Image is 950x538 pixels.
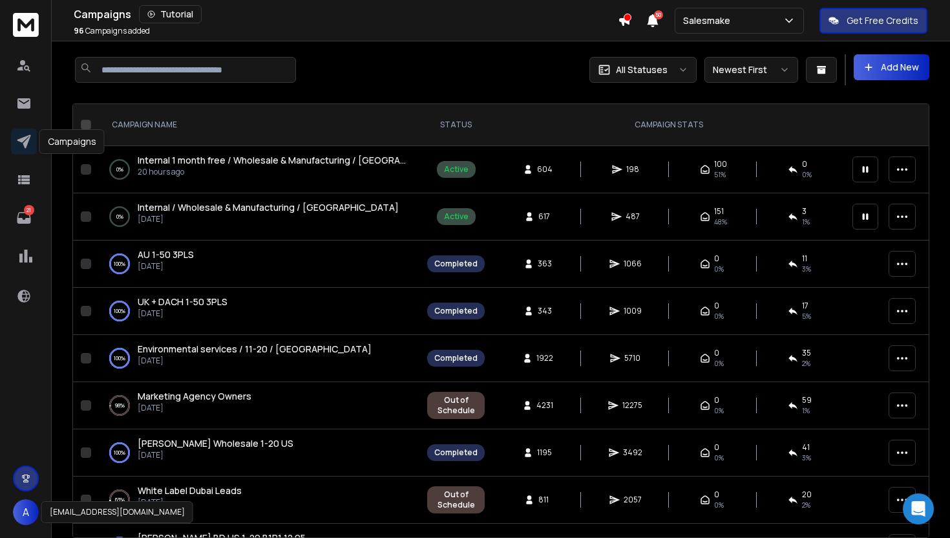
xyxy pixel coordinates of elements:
[802,301,808,311] span: 17
[138,484,242,497] span: White Label Dubai Leads
[41,501,193,523] div: [EMAIL_ADDRESS][DOMAIN_NAME]
[138,308,227,319] p: [DATE]
[138,403,251,413] p: [DATE]
[434,447,478,458] div: Completed
[74,26,150,36] p: Campaigns added
[96,335,419,382] td: 100%Environmental services / 11-20 / [GEOGRAPHIC_DATA][DATE]
[434,395,478,416] div: Out of Schedule
[714,348,719,358] span: 0
[74,25,84,36] span: 96
[802,442,810,453] span: 41
[13,499,39,525] button: A
[96,193,419,241] td: 0%Internal / Wholesale & Manufacturing / [GEOGRAPHIC_DATA][DATE]
[854,54,929,80] button: Add New
[138,167,406,177] p: 20 hours ago
[74,5,618,23] div: Campaigns
[538,259,552,269] span: 363
[714,453,724,463] span: 0%
[714,301,719,311] span: 0
[138,201,399,213] span: Internal / Wholesale & Manufacturing / [GEOGRAPHIC_DATA]
[536,353,553,363] span: 1922
[492,104,845,146] th: CAMPAIGN STATS
[138,261,194,272] p: [DATE]
[802,169,812,180] span: 0 %
[802,217,810,227] span: 1 %
[116,210,123,223] p: 0 %
[115,399,125,412] p: 98 %
[802,253,807,264] span: 11
[802,490,812,500] span: 20
[116,163,123,176] p: 0 %
[114,446,125,459] p: 100 %
[802,159,807,169] span: 0
[434,490,478,510] div: Out of Schedule
[624,495,642,505] span: 2057
[138,437,293,449] span: [PERSON_NAME] Wholesale 1-20 US
[802,395,812,405] span: 59
[138,390,251,402] span: Marketing Agency Owners
[139,5,202,23] button: Tutorial
[138,296,227,308] span: UK + DACH 1-50 3PLS
[138,450,293,460] p: [DATE]
[714,253,719,264] span: 0
[434,259,478,269] div: Completed
[536,400,553,411] span: 4231
[24,205,34,215] p: 21
[819,8,927,34] button: Get Free Credits
[114,305,125,317] p: 100 %
[115,493,125,506] p: 63 %
[802,453,811,463] span: 3 %
[138,437,293,450] a: [PERSON_NAME] Wholesale 1-20 US
[714,206,724,217] span: 151
[96,241,419,288] td: 100%AU 1-50 3PLS[DATE]
[714,169,726,180] span: 51 %
[138,154,406,167] a: Internal 1 month free / Wholesale & Manufacturing / [GEOGRAPHIC_DATA]
[138,248,194,261] a: AU 1-50 3PLS
[96,382,419,429] td: 98%Marketing Agency Owners[DATE]
[624,259,642,269] span: 1066
[138,154,454,166] span: Internal 1 month free / Wholesale & Manufacturing / [GEOGRAPHIC_DATA]
[626,164,639,175] span: 198
[138,343,372,356] a: Environmental services / 11-20 / [GEOGRAPHIC_DATA]
[138,343,372,355] span: Environmental services / 11-20 / [GEOGRAPHIC_DATA]
[138,390,251,403] a: Marketing Agency Owners
[714,264,724,274] span: 0%
[624,353,640,363] span: 5710
[138,214,399,224] p: [DATE]
[39,129,105,154] div: Campaigns
[714,405,724,416] span: 0%
[714,217,727,227] span: 48 %
[704,57,798,83] button: Newest First
[96,104,419,146] th: CAMPAIGN NAME
[683,14,735,27] p: Salesmake
[903,493,934,524] div: Open Intercom Messenger
[96,146,419,193] td: 0%Internal 1 month free / Wholesale & Manufacturing / [GEOGRAPHIC_DATA]20 hours ago
[537,164,553,175] span: 604
[624,306,642,316] span: 1009
[626,211,640,222] span: 487
[114,257,125,270] p: 100 %
[444,211,469,222] div: Active
[616,63,668,76] p: All Statuses
[714,358,724,369] span: 0%
[138,356,372,366] p: [DATE]
[654,10,663,19] span: 50
[714,500,724,510] span: 0%
[96,288,419,335] td: 100%UK + DACH 1-50 3PLS[DATE]
[96,477,419,524] td: 63%White Label Dubai Leads[DATE]
[114,352,125,365] p: 100 %
[714,311,724,321] span: 0%
[444,164,469,175] div: Active
[538,495,551,505] span: 811
[802,206,807,217] span: 3
[538,211,551,222] span: 617
[434,353,478,363] div: Completed
[847,14,918,27] p: Get Free Credits
[802,500,810,510] span: 2 %
[419,104,492,146] th: STATUS
[714,395,719,405] span: 0
[802,405,810,416] span: 1 %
